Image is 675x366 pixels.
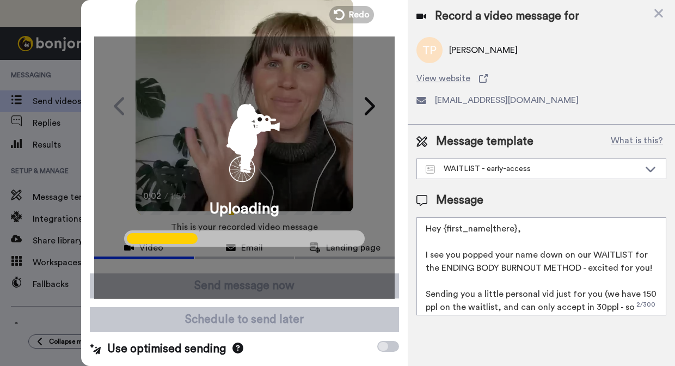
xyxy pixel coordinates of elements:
[210,198,279,219] span: Uploading
[47,41,165,51] p: Message from Amy, sent 10w ago
[16,22,201,59] div: message notification from Amy, 10w ago. Hi Filly, We hope you and your customers have been having...
[90,307,399,332] button: Schedule to send later
[426,163,640,174] div: WAITLIST - early-access
[47,30,165,41] p: Hi Filly, We hope you and your customers have been having a great time with [PERSON_NAME] so far....
[195,89,293,187] div: animation
[416,217,666,315] textarea: Hey {first_name|there}, I see you popped your name down on our WAITLIST for the ENDING BODY BURNO...
[436,192,483,209] span: Message
[607,133,666,150] button: What is this?
[436,133,533,150] span: Message template
[435,94,579,107] span: [EMAIL_ADDRESS][DOMAIN_NAME]
[24,32,42,49] img: Profile image for Amy
[426,165,435,174] img: Message-temps.svg
[107,341,226,357] span: Use optimised sending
